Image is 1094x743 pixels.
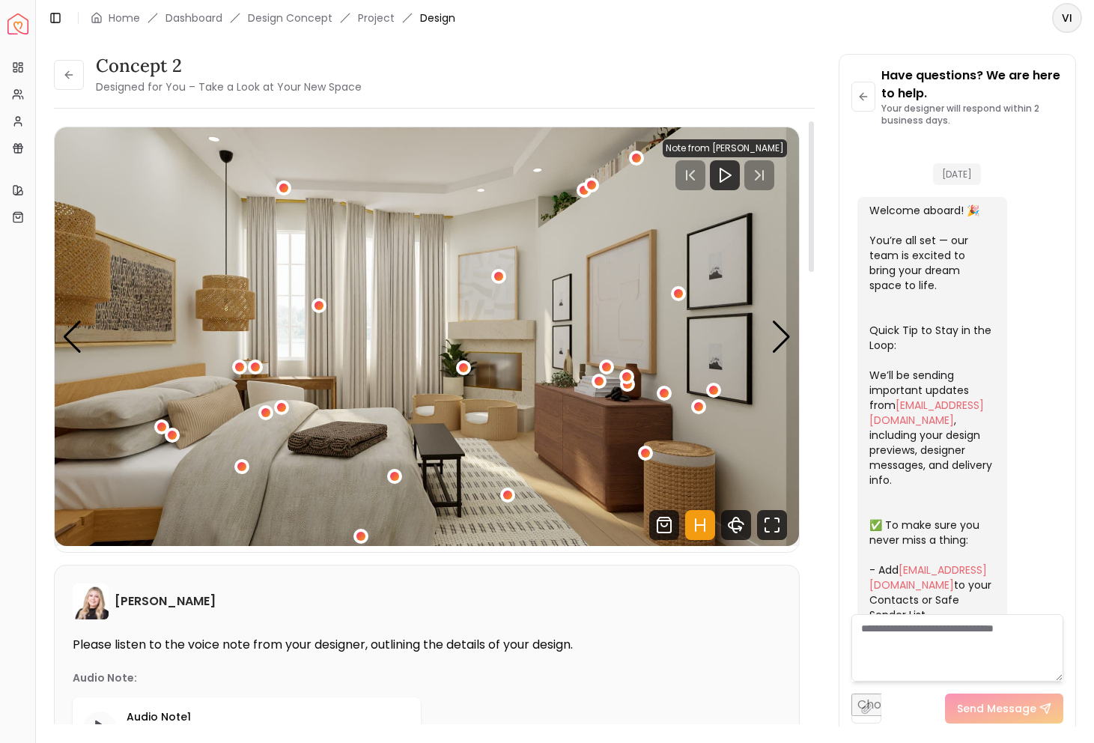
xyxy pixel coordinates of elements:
a: [EMAIL_ADDRESS][DOMAIN_NAME] [869,562,987,592]
img: Design Render 1 [55,127,799,546]
div: 1 / 5 [55,127,799,546]
a: Project [358,10,395,25]
p: Have questions? We are here to help. [881,67,1063,103]
p: Audio Note: [73,670,137,685]
h6: [PERSON_NAME] [115,592,216,610]
p: Audio Note 1 [127,709,409,724]
nav: breadcrumb [91,10,455,25]
a: Home [109,10,140,25]
a: Dashboard [165,10,222,25]
div: Carousel [55,127,799,546]
button: VI [1052,3,1082,33]
h3: concept 2 [96,54,362,78]
svg: Play [716,166,734,184]
span: [DATE] [933,163,981,185]
li: Design Concept [248,10,332,25]
svg: Shop Products from this design [649,510,679,540]
img: Spacejoy Logo [7,13,28,34]
div: Previous slide [62,321,82,354]
svg: Hotspots Toggle [685,510,715,540]
img: Hannah James [73,583,109,619]
svg: Fullscreen [757,510,787,540]
button: Play audio note [85,712,115,742]
svg: 360 View [721,510,751,540]
a: Spacejoy [7,13,28,34]
div: Next slide [771,321,791,354]
span: Design [420,10,455,25]
div: Note from [PERSON_NAME] [663,139,787,157]
a: [EMAIL_ADDRESS][DOMAIN_NAME] [869,398,984,428]
small: Designed for You – Take a Look at Your New Space [96,79,362,94]
p: Your designer will respond within 2 business days. [881,103,1063,127]
span: VI [1054,4,1081,31]
p: Please listen to the voice note from your designer, outlining the details of your design. [73,637,781,652]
